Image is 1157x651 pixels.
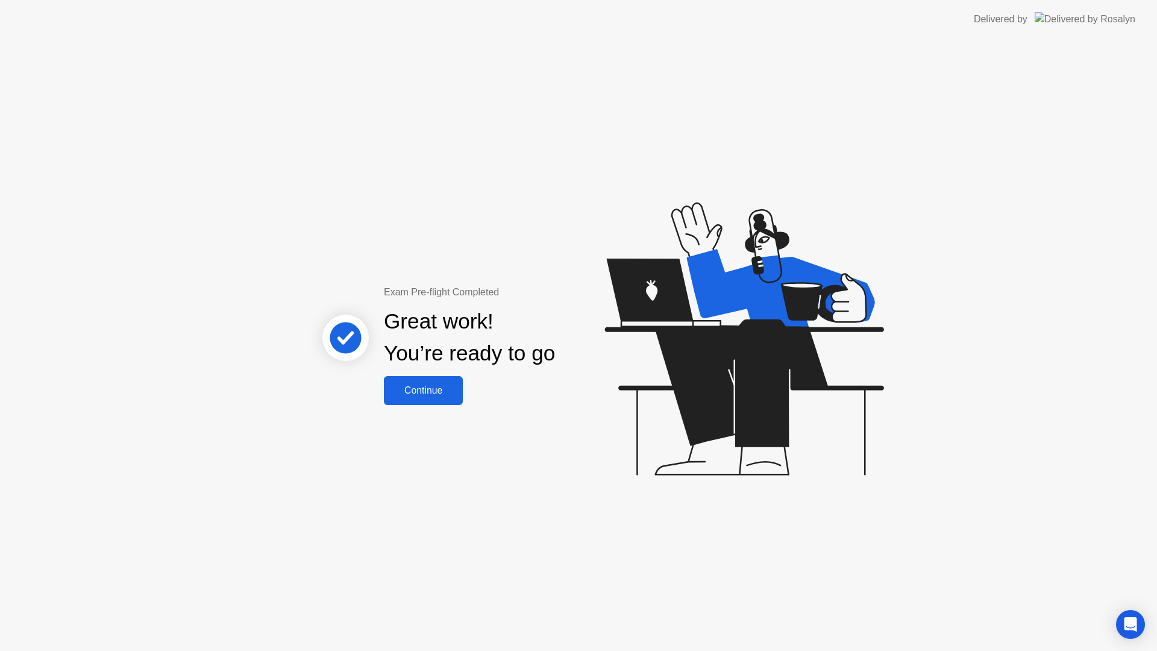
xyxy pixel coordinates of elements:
img: Delivered by Rosalyn [1035,12,1135,26]
div: Delivered by [974,12,1027,27]
div: Continue [387,385,459,396]
div: Open Intercom Messenger [1116,610,1145,639]
div: Exam Pre-flight Completed [384,285,633,300]
div: Great work! You’re ready to go [384,306,555,370]
button: Continue [384,376,463,405]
